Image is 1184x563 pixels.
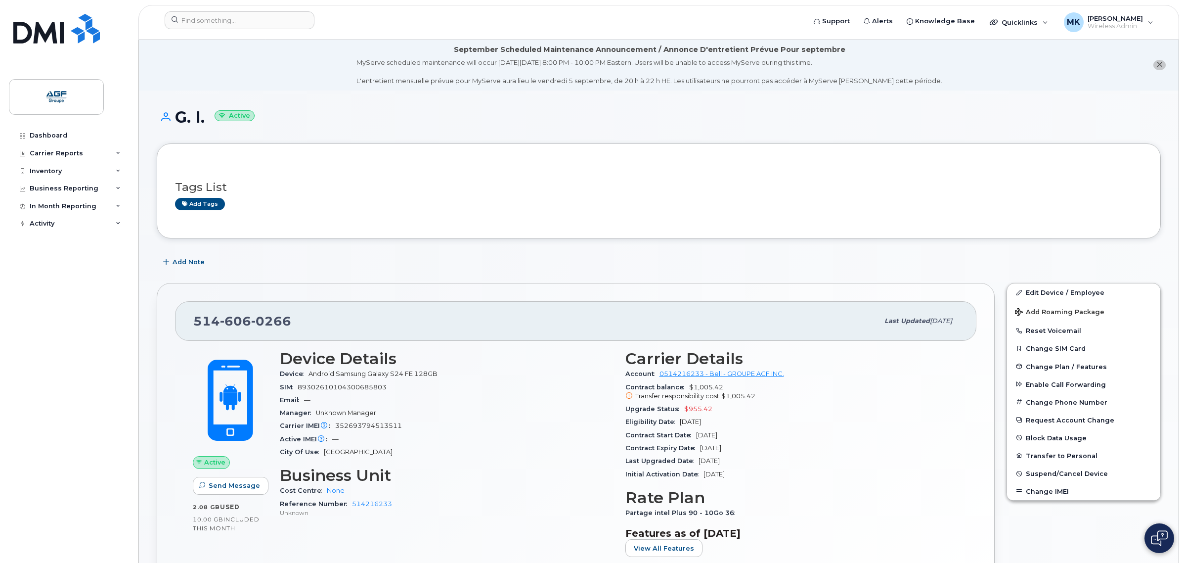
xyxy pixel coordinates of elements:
[356,58,942,86] div: MyServe scheduled maintenance will occur [DATE][DATE] 8:00 PM - 10:00 PM Eastern. Users will be u...
[280,467,614,484] h3: Business Unit
[625,405,684,413] span: Upgrade Status
[280,435,332,443] span: Active IMEI
[193,516,260,532] span: included this month
[1015,308,1104,318] span: Add Roaming Package
[625,444,700,452] span: Contract Expiry Date
[1007,465,1160,482] button: Suspend/Cancel Device
[625,350,959,368] h3: Carrier Details
[173,257,205,267] span: Add Note
[298,383,387,391] span: 89302610104300685803
[625,470,703,478] span: Initial Activation Date
[215,110,255,122] small: Active
[204,458,225,467] span: Active
[157,108,1161,126] h1: G. I.
[280,448,324,456] span: City Of Use
[327,487,345,494] a: None
[625,370,659,377] span: Account
[625,527,959,539] h3: Features as of [DATE]
[1007,301,1160,322] button: Add Roaming Package
[280,350,614,368] h3: Device Details
[1007,482,1160,500] button: Change IMEI
[884,317,930,325] span: Last updated
[335,422,402,429] span: 352693794513511
[696,431,717,439] span: [DATE]
[625,418,680,425] span: Eligibility Date
[280,409,316,417] span: Manager
[721,392,755,400] span: $1,005.42
[625,489,959,507] h3: Rate Plan
[680,418,701,425] span: [DATE]
[220,503,240,511] span: used
[1007,429,1160,447] button: Block Data Usage
[280,500,352,508] span: Reference Number
[1007,393,1160,411] button: Change Phone Number
[193,314,291,328] span: 514
[280,396,304,404] span: Email
[625,431,696,439] span: Contract Start Date
[1007,322,1160,339] button: Reset Voicemail
[1151,530,1168,546] img: Open chat
[280,509,614,517] p: Unknown
[1007,375,1160,393] button: Enable Call Forwarding
[625,383,959,401] span: $1,005.42
[193,477,268,495] button: Send Message
[280,422,335,429] span: Carrier IMEI
[634,544,694,553] span: View All Features
[304,396,310,404] span: —
[308,370,438,377] span: Android Samsung Galaxy S24 FE 128GB
[700,444,721,452] span: [DATE]
[280,383,298,391] span: SIM
[332,435,339,443] span: —
[209,481,260,490] span: Send Message
[703,470,725,478] span: [DATE]
[251,314,291,328] span: 0266
[625,383,689,391] span: Contract balance
[280,370,308,377] span: Device
[1153,60,1166,70] button: close notification
[1026,470,1108,477] span: Suspend/Cancel Device
[625,457,699,465] span: Last Upgraded Date
[175,198,225,210] a: Add tags
[1007,411,1160,429] button: Request Account Change
[1007,447,1160,465] button: Transfer to Personal
[193,516,223,523] span: 10.00 GB
[635,392,719,400] span: Transfer responsibility cost
[625,509,740,516] span: Partage intel Plus 90 - 10Go 36
[1026,380,1106,388] span: Enable Call Forwarding
[1007,283,1160,301] a: Edit Device / Employee
[193,504,220,511] span: 2.08 GB
[220,314,251,328] span: 606
[454,45,845,55] div: September Scheduled Maintenance Announcement / Annonce D'entretient Prévue Pour septembre
[1007,339,1160,357] button: Change SIM Card
[930,317,952,325] span: [DATE]
[352,500,392,508] a: 514216233
[324,448,393,456] span: [GEOGRAPHIC_DATA]
[280,487,327,494] span: Cost Centre
[625,539,702,557] button: View All Features
[157,253,213,271] button: Add Note
[684,405,712,413] span: $955.42
[659,370,784,377] a: 0514216233 - Bell - GROUPE AGF INC.
[699,457,720,465] span: [DATE]
[175,181,1142,193] h3: Tags List
[1007,358,1160,375] button: Change Plan / Features
[1026,363,1107,370] span: Change Plan / Features
[316,409,376,417] span: Unknown Manager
